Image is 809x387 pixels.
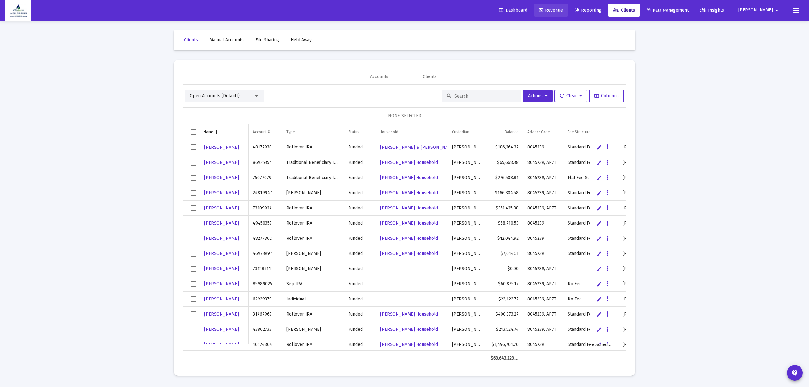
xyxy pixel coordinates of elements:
[204,205,239,211] span: [PERSON_NAME]
[569,4,606,17] a: Reporting
[348,205,371,211] div: Funded
[596,205,602,211] a: Edit
[255,37,279,43] span: File Sharing
[380,325,439,334] a: [PERSON_NAME] Household
[188,113,621,119] div: NONE SELECTED
[348,235,371,242] div: Funded
[486,322,523,337] td: $213,524.74
[344,124,375,140] td: Column Status
[248,201,282,216] td: 73109924
[204,294,240,304] a: [PERSON_NAME]
[486,140,523,155] td: $186,264.37
[523,155,563,170] td: 8045239, AP7T
[563,201,618,216] td: Standard Fee Schedule
[523,246,563,261] td: 8045239
[204,264,240,273] a: [PERSON_NAME]
[191,311,196,317] div: Select row
[191,296,196,302] div: Select row
[596,221,602,226] a: Edit
[204,296,239,302] span: [PERSON_NAME]
[539,8,563,13] span: Revenue
[523,216,563,231] td: 8045239
[219,130,224,134] span: Show filter options for column 'Name'
[563,307,618,322] td: Standard Fee Schedule
[248,276,282,292] td: 85989025
[618,337,670,352] td: [PERSON_NAME]: 100.0 %
[700,8,724,13] span: Insights
[348,220,371,227] div: Funded
[248,140,282,155] td: 48177938
[596,266,602,272] a: Edit
[523,292,563,307] td: 8045239, AP7T
[348,296,371,302] div: Funded
[204,281,239,287] span: [PERSON_NAME]
[613,8,635,13] span: Clients
[348,266,371,272] div: Funded
[348,326,371,333] div: Funded
[204,130,213,135] div: Name
[563,292,618,307] td: No Fee
[596,190,602,196] a: Edit
[348,160,371,166] div: Funded
[608,4,640,17] a: Clients
[282,246,344,261] td: [PERSON_NAME]
[470,130,475,134] span: Show filter options for column 'Custodian'
[10,4,27,17] img: Dashboard
[534,4,568,17] a: Revenue
[447,246,486,261] td: [PERSON_NAME]
[348,311,371,317] div: Funded
[204,310,240,319] a: [PERSON_NAME]
[271,130,275,134] span: Show filter options for column 'Account #'
[204,325,240,334] a: [PERSON_NAME]
[204,219,240,228] a: [PERSON_NAME]
[348,190,371,196] div: Funded
[204,190,239,196] span: [PERSON_NAME]
[594,93,619,99] span: Columns
[248,185,282,201] td: 24819947
[380,236,438,241] span: [PERSON_NAME] Household
[348,175,371,181] div: Funded
[296,130,301,134] span: Show filter options for column 'Type'
[486,276,523,292] td: $60,875.17
[248,155,282,170] td: 86925354
[204,34,249,46] a: Manual Accounts
[486,216,523,231] td: $58,710.53
[447,231,486,246] td: [PERSON_NAME]
[527,130,550,135] div: Advisor Code
[282,140,344,155] td: Rollover IRA
[486,307,523,322] td: $400,373.27
[348,251,371,257] div: Funded
[179,34,203,46] a: Clients
[447,216,486,231] td: [PERSON_NAME]
[380,175,438,180] span: [PERSON_NAME] Household
[248,322,282,337] td: 43862733
[204,249,240,258] a: [PERSON_NAME]
[563,322,618,337] td: Standard Fee Schedule
[447,185,486,201] td: [PERSON_NAME]
[282,201,344,216] td: Rollover IRA
[191,281,196,287] div: Select row
[447,307,486,322] td: [PERSON_NAME]
[380,190,438,196] span: [PERSON_NAME] Household
[505,130,519,135] div: Balance
[282,185,344,201] td: [PERSON_NAME]
[486,231,523,246] td: $12,044.92
[523,124,563,140] td: Column Advisor Code
[563,246,618,261] td: Standard Fee Schedule
[370,74,388,80] div: Accounts
[375,124,448,140] td: Column Household
[204,236,239,241] span: [PERSON_NAME]
[204,340,240,349] a: [PERSON_NAME]
[596,160,602,166] a: Edit
[447,140,486,155] td: [PERSON_NAME]
[248,246,282,261] td: 46973997
[523,90,553,102] button: Actions
[380,130,398,135] div: Household
[647,8,689,13] span: Data Management
[447,276,486,292] td: [PERSON_NAME]
[596,281,602,287] a: Edit
[204,175,239,180] span: [PERSON_NAME]
[286,34,317,46] a: Held Away
[380,327,438,332] span: [PERSON_NAME] Household
[486,292,523,307] td: $22,422.77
